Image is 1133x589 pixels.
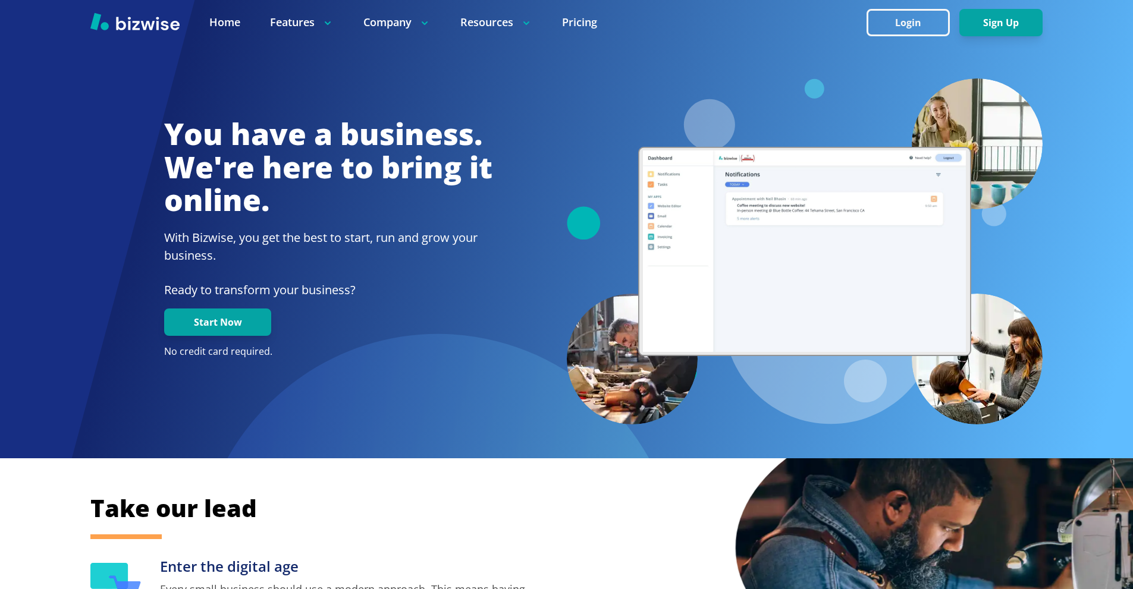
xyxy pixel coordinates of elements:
[867,17,959,29] a: Login
[164,345,492,358] p: No credit card required.
[867,9,950,36] button: Login
[460,15,532,30] p: Resources
[959,9,1043,36] button: Sign Up
[164,229,492,264] h2: With Bizwise, you get the best to start, run and grow your business.
[164,308,271,336] button: Start Now
[562,15,597,30] a: Pricing
[959,17,1043,29] a: Sign Up
[209,15,240,30] a: Home
[164,118,492,217] h1: You have a business. We're here to bring it online.
[164,281,492,299] p: Ready to transform your business?
[270,15,334,30] p: Features
[160,557,536,577] h3: Enter the digital age
[164,317,271,328] a: Start Now
[90,12,180,30] img: Bizwise Logo
[90,492,983,524] h2: Take our lead
[363,15,431,30] p: Company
